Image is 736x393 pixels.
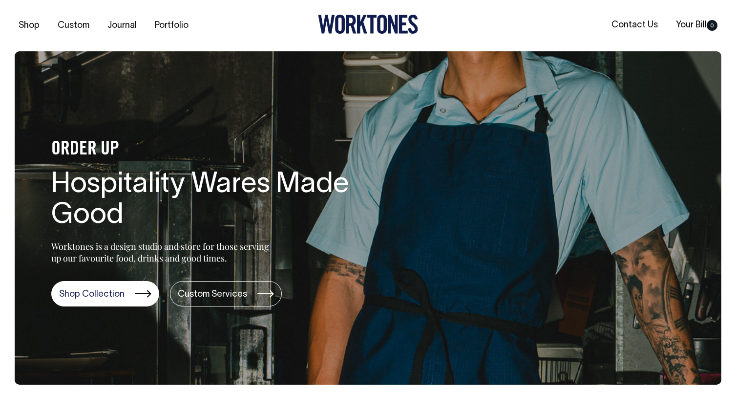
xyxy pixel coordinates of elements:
a: Custom [54,18,93,34]
a: Contact Us [608,17,662,33]
a: Shop Collection [51,281,159,306]
a: Custom Services [170,281,282,306]
span: 0 [707,20,717,31]
h4: ORDER UP [51,139,364,160]
h1: Hospitality Wares Made Good [51,170,364,232]
a: Portfolio [151,18,192,34]
a: Your Bill0 [672,17,721,33]
a: Shop [15,18,43,34]
a: Journal [104,18,141,34]
p: Worktones is a design studio and store for those serving up our favourite food, drinks and good t... [51,240,273,264]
